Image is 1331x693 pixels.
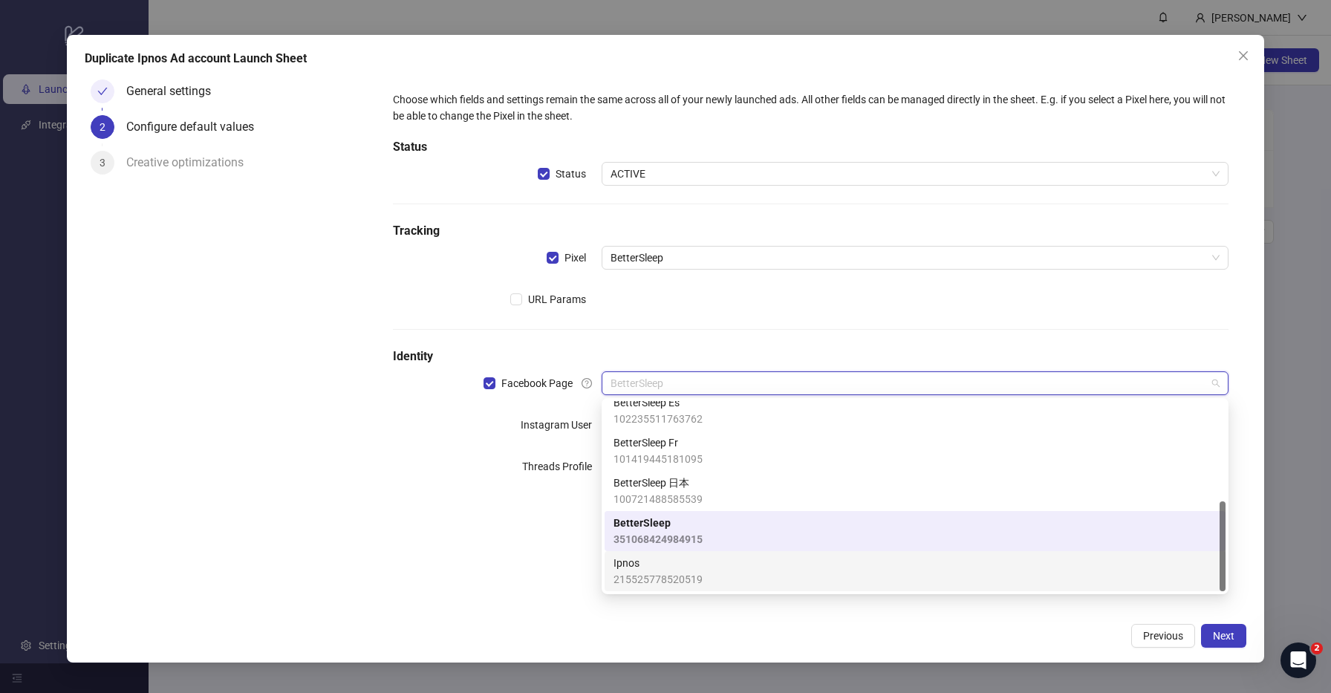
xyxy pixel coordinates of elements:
h5: Identity [393,348,1229,365]
span: Previous [1143,630,1183,642]
span: URL Params [522,291,592,308]
span: BetterSleep [614,515,703,531]
span: ACTIVE [611,163,1220,185]
div: Configure default values [126,115,266,139]
span: close [1237,50,1249,62]
div: Duplicate Ipnos Ad account Launch Sheet [85,50,1247,68]
div: BetterSleep 日本 [605,471,1226,511]
div: Ipnos [605,551,1226,591]
div: BetterSleep [605,511,1226,551]
div: BetterSleep Fr [605,431,1226,471]
span: Ipnos [614,555,703,571]
span: 2 [100,121,105,133]
span: BetterSleep [611,372,1220,394]
span: Next [1213,630,1234,642]
label: Threads Profile [522,455,602,478]
span: 100721488585539 [614,491,703,507]
span: 215525778520519 [614,571,703,588]
span: BetterSleep Fr [614,435,703,451]
span: 2 [1311,642,1323,654]
label: Instagram User [521,413,602,437]
h5: Tracking [393,222,1229,240]
div: General settings [126,79,223,103]
button: Previous [1131,624,1195,648]
div: BetterSleep Es [605,391,1226,431]
span: 101419445181095 [614,451,703,467]
span: Pixel [559,250,592,266]
span: BetterSleep Es [614,394,703,411]
button: Next [1201,624,1246,648]
span: BetterSleep 日本 [614,475,703,491]
span: check [97,86,108,97]
button: Close [1231,44,1255,68]
span: BetterSleep [611,247,1220,269]
div: Creative optimizations [126,151,256,175]
span: 3 [100,157,105,169]
h5: Status [393,138,1229,156]
span: question-circle [582,378,592,388]
iframe: Intercom live chat [1280,642,1316,678]
span: 102235511763762 [614,411,703,427]
div: Choose which fields and settings remain the same across all of your newly launched ads. All other... [393,91,1229,124]
span: Facebook Page [495,375,579,391]
span: Status [550,166,592,182]
span: 351068424984915 [614,531,703,547]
